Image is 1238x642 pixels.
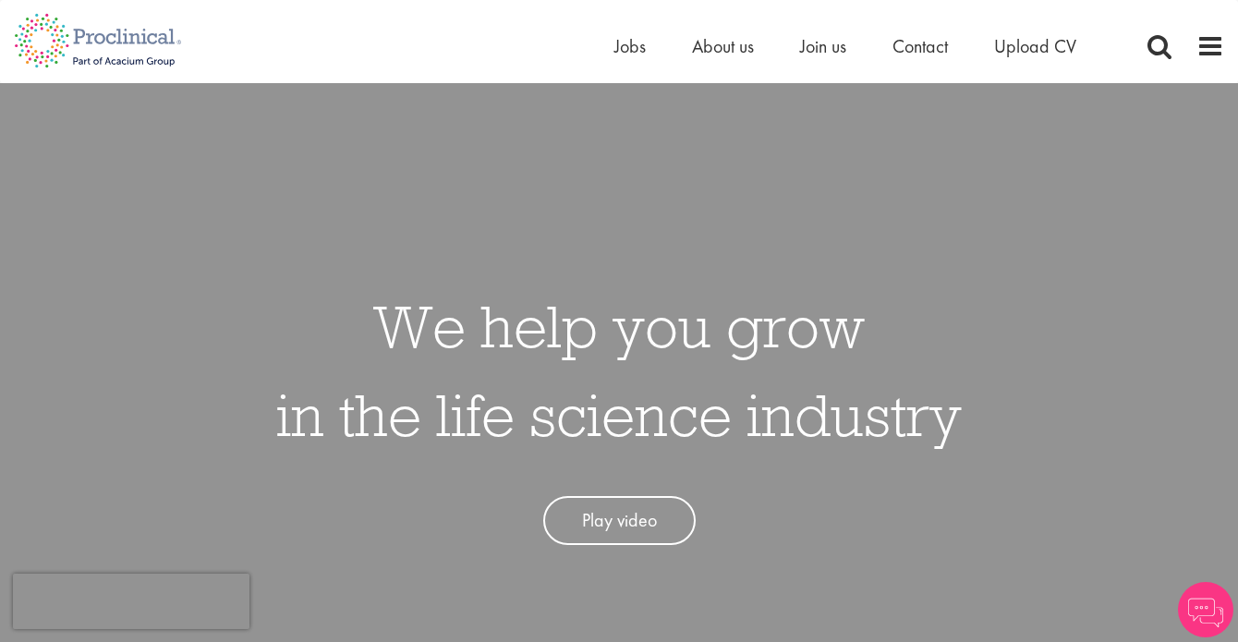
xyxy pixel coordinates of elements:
[994,34,1076,58] a: Upload CV
[892,34,948,58] a: Contact
[543,496,696,545] a: Play video
[800,34,846,58] a: Join us
[692,34,754,58] a: About us
[1178,582,1233,637] img: Chatbot
[614,34,646,58] a: Jobs
[276,282,962,459] h1: We help you grow in the life science industry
